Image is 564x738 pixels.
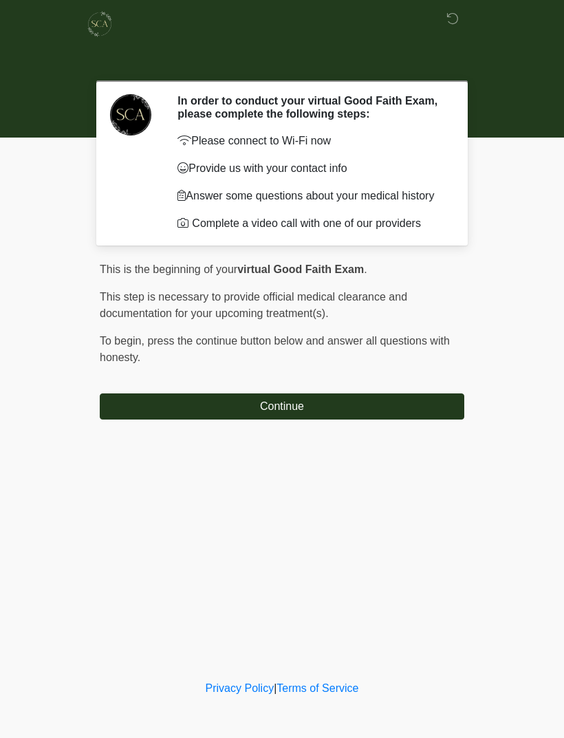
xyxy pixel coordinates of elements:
[364,263,367,275] span: .
[100,291,407,319] span: This step is necessary to provide official medical clearance and documentation for your upcoming ...
[100,335,450,363] span: press the continue button below and answer all questions with honesty.
[100,393,464,420] button: Continue
[100,335,147,347] span: To begin,
[237,263,364,275] strong: virtual Good Faith Exam
[276,682,358,694] a: Terms of Service
[86,10,113,38] img: Skinchic Dallas Logo
[89,50,475,75] h1: ‎ ‎
[100,263,237,275] span: This is the beginning of your
[110,94,151,135] img: Agent Avatar
[177,188,444,204] p: Answer some questions about your medical history
[177,133,444,149] p: Please connect to Wi-Fi now
[177,94,444,120] h2: In order to conduct your virtual Good Faith Exam, please complete the following steps:
[177,215,444,232] li: Complete a video call with one of our providers
[206,682,274,694] a: Privacy Policy
[274,682,276,694] a: |
[177,160,444,177] p: Provide us with your contact info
